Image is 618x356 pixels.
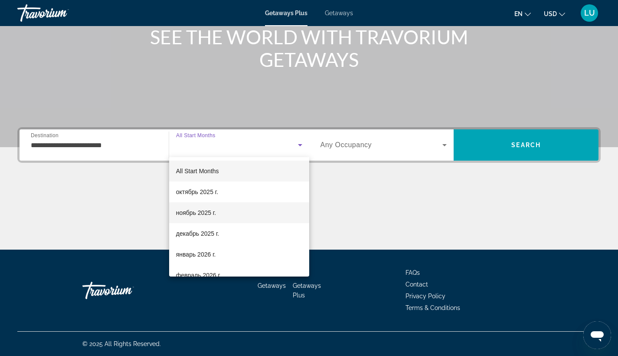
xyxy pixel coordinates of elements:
span: декабрь 2025 г. [176,228,219,239]
span: октябрь 2025 г. [176,187,218,197]
span: февраль 2026 г. [176,270,221,280]
span: ноябрь 2025 г. [176,208,216,218]
iframe: Кнопка запуска окна обмена сообщениями [583,321,611,349]
span: январь 2026 г. [176,249,216,260]
span: All Start Months [176,168,219,175]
